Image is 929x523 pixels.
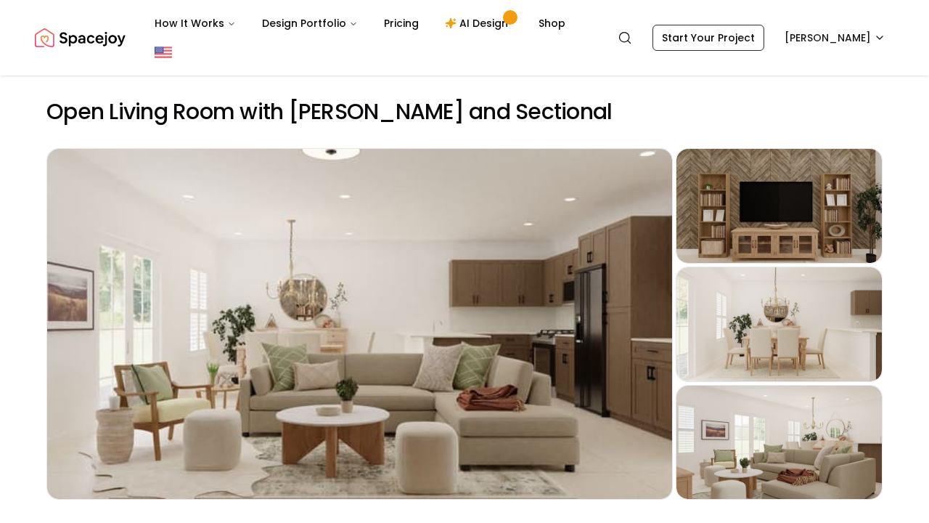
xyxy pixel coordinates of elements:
button: [PERSON_NAME] [776,25,894,51]
button: How It Works [143,9,247,38]
nav: Main [143,9,577,38]
a: Start Your Project [652,25,764,51]
h2: Open Living Room with [PERSON_NAME] and Sectional [46,99,883,125]
a: Shop [527,9,577,38]
a: AI Design [433,9,524,38]
img: Spacejoy Logo [35,23,126,52]
img: United States [155,44,172,61]
a: Pricing [372,9,430,38]
a: Spacejoy [35,23,126,52]
button: Design Portfolio [250,9,369,38]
